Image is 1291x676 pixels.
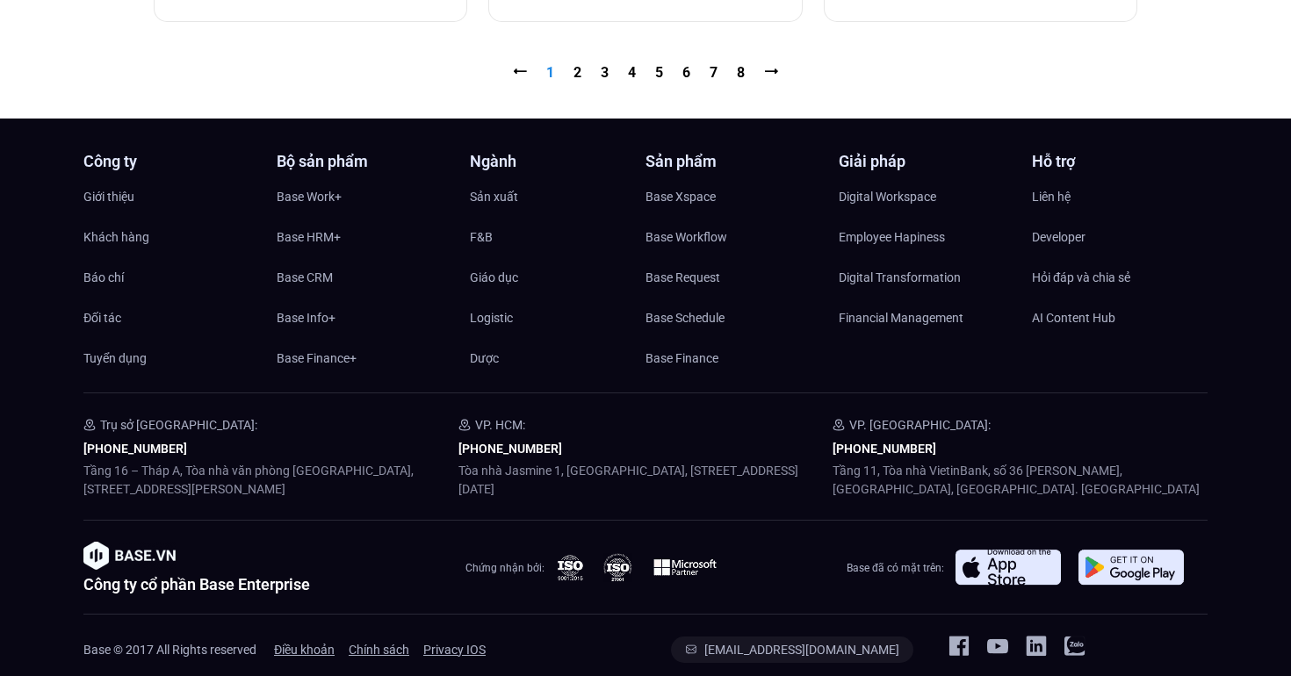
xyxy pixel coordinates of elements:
[1032,183,1071,210] span: Liên hệ
[645,183,716,210] span: Base Xspace
[1032,305,1115,331] span: AI Content Hub
[277,345,452,371] a: Base Finance+
[645,305,725,331] span: Base Schedule
[470,154,645,169] h4: Ngành
[83,224,259,250] a: Khách hàng
[737,64,745,81] a: 8
[601,64,609,81] a: 3
[470,183,518,210] span: Sản xuất
[277,224,452,250] a: Base HRM+
[277,264,333,291] span: Base CRM
[839,154,1014,169] h4: Giải pháp
[100,418,257,432] span: Trụ sở [GEOGRAPHIC_DATA]:
[470,264,518,291] span: Giáo dục
[513,64,527,81] span: ⭠
[83,183,134,210] span: Giới thiệu
[470,264,645,291] a: Giáo dục
[458,442,562,456] a: [PHONE_NUMBER]
[470,224,645,250] a: F&B
[83,224,149,250] span: Khách hàng
[704,644,899,656] span: [EMAIL_ADDRESS][DOMAIN_NAME]
[839,183,1014,210] a: Digital Workspace
[645,224,821,250] a: Base Workflow
[423,636,486,663] span: Privacy IOS
[470,183,645,210] a: Sản xuất
[645,264,720,291] span: Base Request
[839,224,945,250] span: Employee Hapiness
[628,64,636,81] a: 4
[655,64,663,81] a: 5
[83,154,259,169] h4: Công ty
[645,345,821,371] a: Base Finance
[1032,224,1085,250] span: Developer
[470,224,493,250] span: F&B
[274,636,335,663] a: Điều khoản
[1032,264,1130,291] span: Hỏi đáp và chia sẻ
[1032,183,1208,210] a: Liên hệ
[83,345,147,371] span: Tuyển dụng
[154,62,1137,83] nav: Pagination
[475,418,525,432] span: VP. HCM:
[83,183,259,210] a: Giới thiệu
[839,305,963,331] span: Financial Management
[710,64,718,81] a: 7
[83,305,259,331] a: Đối tác
[277,183,452,210] a: Base Work+
[470,345,645,371] a: Dược
[645,305,821,331] a: Base Schedule
[83,345,259,371] a: Tuyển dụng
[645,183,821,210] a: Base Xspace
[83,577,310,593] h2: Công ty cổ phần Base Enterprise
[83,442,187,456] a: [PHONE_NUMBER]
[645,224,727,250] span: Base Workflow
[839,224,1014,250] a: Employee Hapiness
[847,562,944,574] span: Base đã có mặt trên:
[470,305,645,331] a: Logistic
[546,64,554,81] span: 1
[277,154,452,169] h4: Bộ sản phẩm
[83,643,256,657] span: Base © 2017 All Rights reserved
[83,542,176,570] img: image-1.png
[839,305,1014,331] a: Financial Management
[83,264,259,291] a: Báo chí
[573,64,581,81] a: 2
[470,345,499,371] span: Dược
[764,64,778,81] a: ⭢
[458,462,833,499] p: Tòa nhà Jasmine 1, [GEOGRAPHIC_DATA], [STREET_ADDRESS][DATE]
[277,305,335,331] span: Base Info+
[83,264,124,291] span: Báo chí
[839,264,961,291] span: Digital Transformation
[645,264,821,291] a: Base Request
[349,636,409,663] a: Chính sách
[465,562,545,574] span: Chứng nhận bởi:
[645,345,718,371] span: Base Finance
[833,462,1208,499] p: Tầng 11, Tòa nhà VietinBank, số 36 [PERSON_NAME], [GEOGRAPHIC_DATA], [GEOGRAPHIC_DATA]. [GEOGRAPH...
[277,264,452,291] a: Base CRM
[833,442,936,456] a: [PHONE_NUMBER]
[1032,305,1208,331] a: AI Content Hub
[83,462,458,499] p: Tầng 16 – Tháp A, Tòa nhà văn phòng [GEOGRAPHIC_DATA], [STREET_ADDRESS][PERSON_NAME]
[1032,264,1208,291] a: Hỏi đáp và chia sẻ
[839,183,936,210] span: Digital Workspace
[849,418,991,432] span: VP. [GEOGRAPHIC_DATA]:
[277,305,452,331] a: Base Info+
[1032,224,1208,250] a: Developer
[682,64,690,81] a: 6
[277,183,342,210] span: Base Work+
[277,224,341,250] span: Base HRM+
[671,636,913,663] a: [EMAIL_ADDRESS][DOMAIN_NAME]
[83,305,121,331] span: Đối tác
[645,154,821,169] h4: Sản phẩm
[470,305,513,331] span: Logistic
[839,264,1014,291] a: Digital Transformation
[277,345,357,371] span: Base Finance+
[1032,154,1208,169] h4: Hỗ trợ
